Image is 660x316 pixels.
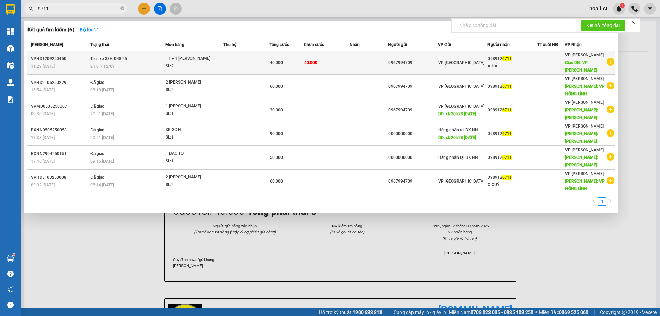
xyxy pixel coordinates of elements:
[31,183,55,187] span: 09:32 [DATE]
[488,55,537,63] div: 098912
[166,79,217,86] div: 2 [PERSON_NAME]
[565,76,604,81] span: VP [PERSON_NAME]
[7,302,14,308] span: message
[90,80,104,85] span: Đã giao
[27,26,74,33] h3: Kết quả tìm kiếm ( 6 )
[166,55,217,63] div: 1T + 1 [PERSON_NAME]
[74,24,104,35] button: Bộ lọcdown
[90,183,114,187] span: 08:14 [DATE]
[487,42,510,47] span: Người nhận
[270,84,283,89] span: 60.000
[607,82,614,89] span: plus-circle
[31,111,55,116] span: 09:30 [DATE]
[598,197,606,206] li: 1
[438,128,478,132] span: Hàng nhận tại BX NN
[502,108,512,112] span: 6711
[31,150,88,157] div: BXNN2904250151
[31,127,88,134] div: BXNN0505250058
[438,104,484,109] span: VP [GEOGRAPHIC_DATA]
[269,42,289,47] span: Tổng cước
[90,159,114,164] span: 09:15 [DATE]
[488,154,537,161] div: 098912
[6,4,15,15] img: logo-vxr
[7,45,14,52] img: warehouse-icon
[31,79,88,86] div: VPHD2105250229
[165,42,184,47] span: Món hàng
[90,104,104,109] span: Đã giao
[438,155,478,160] span: Hàng nhận tại BX NN
[438,111,476,116] span: DĐ: ck 20h28 [DATE]
[31,42,63,47] span: [PERSON_NAME]
[502,155,512,160] span: 6711
[120,6,124,12] span: close-circle
[166,181,217,189] div: SL: 2
[166,86,217,94] div: SL: 2
[565,108,598,120] span: [PERSON_NAME]: [PERSON_NAME]
[7,62,14,69] img: warehouse-icon
[488,107,537,114] div: 098912
[7,79,14,86] img: warehouse-icon
[606,197,615,206] button: right
[90,111,114,116] span: 20:51 [DATE]
[166,174,217,181] div: 2 [PERSON_NAME]
[502,175,512,180] span: 6711
[581,20,625,31] button: Kết nối tổng đài
[90,128,104,132] span: Đã giao
[565,131,598,144] span: [PERSON_NAME]: [PERSON_NAME]
[270,108,283,112] span: 30.000
[80,27,98,32] strong: Bộ lọc
[7,255,14,262] img: warehouse-icon
[120,6,124,10] span: close-circle
[166,157,217,165] div: SL: 1
[438,135,476,140] span: DĐ: ck 20h28 [DATE]
[565,124,604,129] span: VP [PERSON_NAME]
[565,84,605,96] span: [PERSON_NAME]: VP HỒNG LĨNH
[607,153,614,161] span: plus-circle
[304,60,317,65] span: 40.000
[350,42,360,47] span: Nhãn
[31,135,55,140] span: 17:38 [DATE]
[31,159,55,164] span: 17:46 [DATE]
[565,148,604,152] span: VP [PERSON_NAME]
[270,131,283,136] span: 90.000
[304,42,324,47] span: Chưa cước
[166,63,217,70] div: SL: 2
[13,254,15,256] sup: 1
[166,134,217,141] div: SL: 1
[29,6,33,11] span: search
[166,126,217,134] div: 3K SƠN
[93,27,98,32] span: down
[438,179,484,184] span: VP [GEOGRAPHIC_DATA]
[438,84,484,89] span: VP [GEOGRAPHIC_DATA]
[90,151,104,156] span: Đã giao
[38,5,119,12] input: Tìm tên, số ĐT hoặc mã đơn
[31,174,88,181] div: VPHD3103250008
[270,155,283,160] span: 50.000
[455,20,575,31] input: Nhập số tổng đài
[90,135,114,140] span: 20:51 [DATE]
[7,271,14,277] span: question-circle
[488,83,537,90] div: 098912
[607,106,614,113] span: plus-circle
[388,154,438,161] div: 0000000000
[223,42,236,47] span: Thu hộ
[388,130,438,138] div: 0000000000
[90,64,115,69] span: 21:01 - 12/09
[598,198,606,205] a: 1
[90,88,114,92] span: 08:18 [DATE]
[166,102,217,110] div: 1 [PERSON_NAME]
[537,42,558,47] span: TT xuất HĐ
[590,197,598,206] li: Previous Page
[438,42,451,47] span: VP Gửi
[488,181,537,188] div: C QUÝ
[565,100,604,105] span: VP [PERSON_NAME]
[388,107,438,114] div: 0967994709
[606,197,615,206] li: Next Page
[565,179,605,191] span: [PERSON_NAME]: VP HỒNG LĨNH
[565,155,598,167] span: [PERSON_NAME]: [PERSON_NAME]
[502,84,512,89] span: 6711
[388,83,438,90] div: 0967994709
[631,20,636,25] span: close
[388,42,407,47] span: Người gửi
[270,179,283,184] span: 60.000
